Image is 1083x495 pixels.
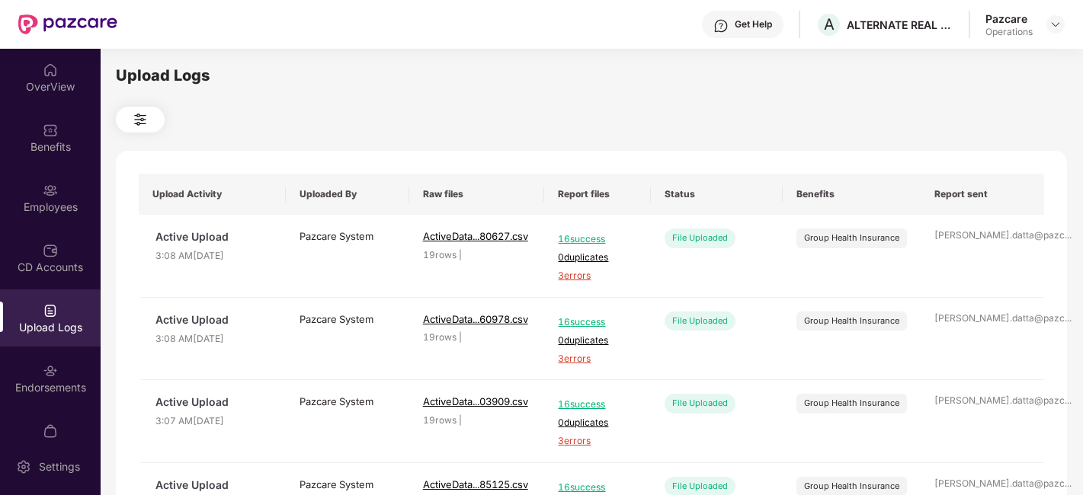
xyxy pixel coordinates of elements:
img: svg+xml;base64,PHN2ZyBpZD0iQmVuZWZpdHMiIHhtbG5zPSJodHRwOi8vd3d3LnczLm9yZy8yMDAwL3N2ZyIgd2lkdGg9Ij... [43,123,58,138]
span: ActiveData...60978.csv [423,313,528,325]
span: ... [1065,312,1072,324]
span: 16 success [558,315,636,330]
div: [PERSON_NAME].datta@pazc [934,228,1030,243]
img: New Pazcare Logo [18,14,117,34]
span: A [824,15,835,34]
img: svg+xml;base64,PHN2ZyBpZD0iSG9tZSIgeG1sbnM9Imh0dHA6Ly93d3cudzMub3JnLzIwMDAvc3ZnIiB3aWR0aD0iMjAiIG... [43,62,58,78]
div: Pazcare System [300,311,395,327]
div: Group Health Insurance [804,397,899,410]
span: 3 errors [558,269,636,283]
div: Group Health Insurance [804,232,899,244]
span: ActiveData...03909.csv [423,395,528,407]
div: Pazcare System [300,477,395,492]
span: 16 success [558,232,636,247]
th: Report sent [921,174,1044,215]
div: Operations [985,26,1033,38]
div: Group Health Insurance [804,480,899,493]
span: | [459,249,462,260]
img: svg+xml;base64,PHN2ZyBpZD0iRHJvcGRvd24tMzJ4MzIiIHhtbG5zPSJodHRwOi8vd3d3LnczLm9yZy8yMDAwL3N2ZyIgd2... [1049,18,1062,30]
div: Get Help [735,18,772,30]
span: 16 success [558,481,636,495]
div: Pazcare [985,11,1033,26]
span: 3 errors [558,352,636,366]
img: svg+xml;base64,PHN2ZyBpZD0iU2V0dGluZy0yMHgyMCIgeG1sbnM9Imh0dHA6Ly93d3cudzMub3JnLzIwMDAvc3ZnIiB3aW... [16,459,31,474]
div: ALTERNATE REAL ESTATE EXPERIENCES PRIVATE LIMITED [847,18,953,32]
img: svg+xml;base64,PHN2ZyBpZD0iRW5kb3JzZW1lbnRzIiB4bWxucz0iaHR0cDovL3d3dy53My5vcmcvMjAwMC9zdmciIHdpZH... [43,363,58,378]
span: ... [1065,394,1072,406]
span: 0 duplicates [558,251,636,265]
th: Benefits [783,174,921,215]
th: Uploaded By [286,174,409,215]
span: ... [1065,229,1072,241]
span: Active Upload [155,311,272,328]
span: 0 duplicates [558,334,636,348]
span: 19 rows [423,331,457,343]
span: | [459,331,462,343]
span: 19 rows [423,249,457,260]
div: Upload Logs [116,64,1067,88]
img: svg+xml;base64,PHN2ZyBpZD0iSGVscC0zMngzMiIgeG1sbnM9Imh0dHA6Ly93d3cudzMub3JnLzIwMDAvc3ZnIiB3aWR0aD... [713,18,729,34]
span: 3:07 AM[DATE] [155,414,272,429]
span: Active Upload [155,228,272,245]
div: Settings [34,459,85,474]
th: Status [651,174,783,215]
div: [PERSON_NAME].datta@pazc [934,477,1030,491]
th: Upload Activity [139,174,286,215]
span: 16 success [558,398,636,412]
span: ActiveData...85125.csv [423,478,528,490]
span: 3 errors [558,434,636,449]
span: 3:08 AM[DATE] [155,249,272,263]
div: File Uploaded [665,311,735,331]
div: File Uploaded [665,394,735,413]
span: 0 duplicates [558,416,636,430]
div: File Uploaded [665,228,735,247]
div: Pazcare System [300,394,395,409]
img: svg+xml;base64,PHN2ZyBpZD0iVXBsb2FkX0xvZ3MiIGRhdGEtbmFtZT0iVXBsb2FkIExvZ3MiIHhtbG5zPSJodHRwOi8vd3... [43,303,58,318]
div: [PERSON_NAME].datta@pazc [934,394,1030,408]
div: [PERSON_NAME].datta@pazc [934,311,1030,326]
th: Raw files [409,174,545,215]
div: Group Health Insurance [804,315,899,327]
span: Active Upload [155,394,272,410]
div: Pazcare System [300,228,395,244]
span: 3:08 AM[DATE] [155,332,272,346]
span: Active Upload [155,477,272,493]
span: 19 rows [423,414,457,426]
span: | [459,414,462,426]
img: svg+xml;base64,PHN2ZyBpZD0iTXlfT3JkZXJzIiBkYXRhLW5hbWU9Ik15IE9yZGVycyIgeG1sbnM9Imh0dHA6Ly93d3cudz... [43,423,58,439]
span: ActiveData...80627.csv [423,230,528,242]
img: svg+xml;base64,PHN2ZyBpZD0iRW1wbG95ZWVzIiB4bWxucz0iaHR0cDovL3d3dy53My5vcmcvMjAwMC9zdmciIHdpZHRoPS... [43,183,58,198]
th: Report files [544,174,650,215]
img: svg+xml;base64,PHN2ZyBpZD0iQ0RfQWNjb3VudHMiIGRhdGEtbmFtZT0iQ0QgQWNjb3VudHMiIHhtbG5zPSJodHRwOi8vd3... [43,243,58,258]
span: ... [1065,477,1072,489]
img: svg+xml;base64,PHN2ZyB4bWxucz0iaHR0cDovL3d3dy53My5vcmcvMjAwMC9zdmciIHdpZHRoPSIyNCIgaGVpZ2h0PSIyNC... [131,110,149,129]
